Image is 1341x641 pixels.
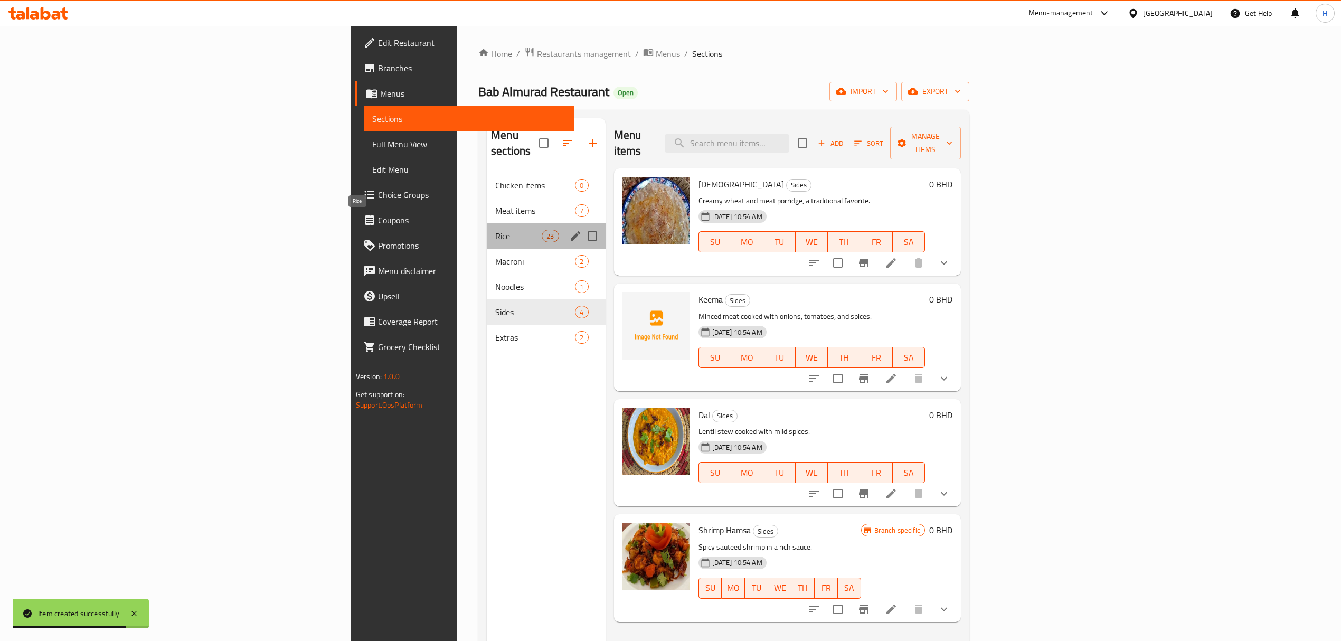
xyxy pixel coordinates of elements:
p: Minced meat cooked with onions, tomatoes, and spices. [698,310,925,323]
span: Rice [495,230,542,242]
button: Sort [852,135,886,152]
a: Restaurants management [524,47,631,61]
div: Macroni2 [487,249,605,274]
button: TU [763,347,796,368]
span: MO [735,350,759,365]
div: Meat items7 [487,198,605,223]
span: Macroni [495,255,575,268]
span: WE [772,580,787,596]
a: Choice Groups [355,182,574,208]
button: delete [906,250,931,276]
button: MO [722,578,745,599]
button: TU [745,578,768,599]
a: Sections [364,106,574,131]
span: MO [735,465,759,480]
span: Sort items [847,135,890,152]
a: Menu disclaimer [355,258,574,284]
a: Promotions [355,233,574,258]
div: Menu-management [1028,7,1093,20]
img: Shrimp Hamsa [622,523,690,590]
span: Edit Menu [372,163,566,176]
span: [DATE] 10:54 AM [708,327,767,337]
span: Grocery Checklist [378,341,566,353]
button: import [829,82,897,101]
span: [DATE] 10:54 AM [708,558,767,568]
span: SA [842,580,857,596]
img: Dal [622,408,690,475]
button: SA [893,462,925,483]
p: Lentil stew cooked with mild spices. [698,425,925,438]
button: show more [931,250,957,276]
button: FR [860,347,892,368]
span: [DATE] 10:54 AM [708,212,767,222]
li: / [684,48,688,60]
button: export [901,82,969,101]
button: Branch-specific-item [851,597,876,622]
span: 2 [575,333,588,343]
span: WE [800,465,824,480]
button: SU [698,462,731,483]
div: items [575,179,588,192]
span: TH [832,234,856,250]
span: Open [613,88,638,97]
div: Meat items [495,204,575,217]
button: Branch-specific-item [851,481,876,506]
span: import [838,85,889,98]
a: Menus [643,47,680,61]
button: delete [906,597,931,622]
button: WE [796,231,828,252]
span: TU [768,465,791,480]
h6: 0 BHD [929,523,952,538]
h2: Menu items [614,127,652,159]
button: WE [768,578,791,599]
svg: Show Choices [938,487,950,500]
div: [GEOGRAPHIC_DATA] [1143,7,1213,19]
span: Upsell [378,290,566,303]
p: Spicy sauteed shrimp in a rich sauce. [698,541,861,554]
button: Add section [580,130,606,156]
span: Sections [692,48,722,60]
a: Menus [355,81,574,106]
div: Chicken items [495,179,575,192]
button: edit [568,228,583,244]
button: sort-choices [801,597,827,622]
span: 23 [542,231,558,241]
div: Sides [786,179,811,192]
a: Edit menu item [885,372,898,385]
div: Noodles1 [487,274,605,299]
span: Add [816,137,845,149]
span: 4 [575,307,588,317]
button: Branch-specific-item [851,250,876,276]
span: Select to update [827,367,849,390]
input: search [665,134,789,153]
span: H [1323,7,1327,19]
p: Creamy wheat and meat porridge, a traditional favorite. [698,194,925,208]
span: WE [800,350,824,365]
a: Coverage Report [355,309,574,334]
nav: Menu sections [487,168,605,354]
a: Grocery Checklist [355,334,574,360]
span: Branches [378,62,566,74]
span: Branch specific [870,525,924,535]
span: Sides [725,295,750,307]
span: Dal [698,407,710,423]
div: Sides [712,410,738,422]
span: Menus [656,48,680,60]
span: Choice Groups [378,188,566,201]
span: FR [864,234,888,250]
button: WE [796,347,828,368]
span: export [910,85,961,98]
span: [DATE] 10:54 AM [708,442,767,453]
a: Full Menu View [364,131,574,157]
span: Shrimp Hamsa [698,522,751,538]
button: delete [906,481,931,506]
button: SU [698,231,731,252]
span: Keema [698,291,723,307]
span: SU [703,465,727,480]
span: Coupons [378,214,566,227]
span: FR [819,580,834,596]
div: Sides [753,525,778,538]
button: WE [796,462,828,483]
a: Branches [355,55,574,81]
svg: Show Choices [938,603,950,616]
